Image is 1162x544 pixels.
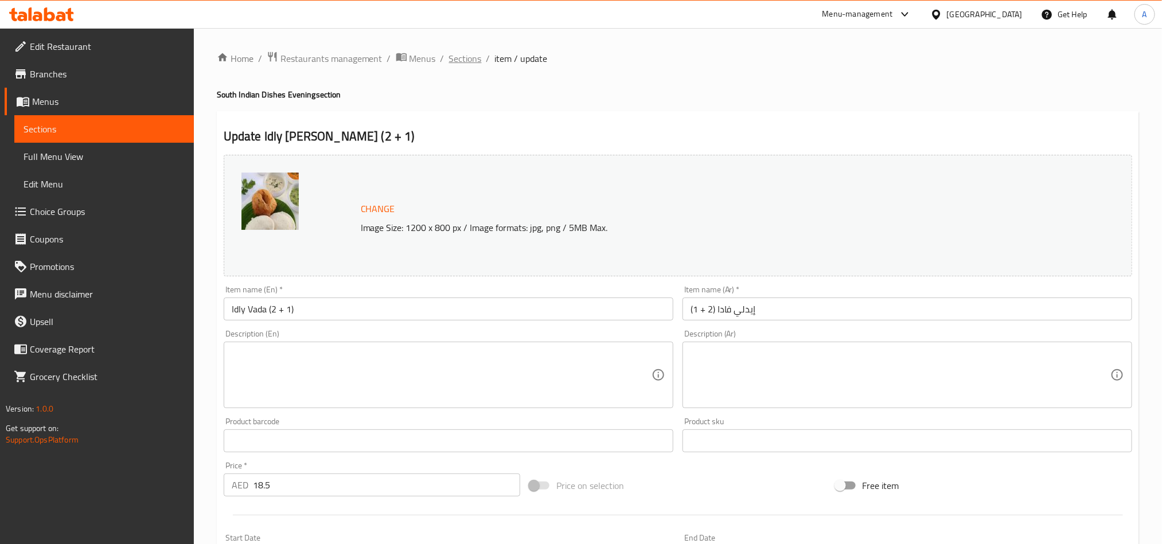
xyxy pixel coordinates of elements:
[232,478,248,492] p: AED
[224,298,673,320] input: Enter name En
[449,52,482,65] a: Sections
[224,429,673,452] input: Please enter product barcode
[356,221,1011,234] p: Image Size: 1200 x 800 px / Image formats: jpg, png / 5MB Max.
[5,225,194,253] a: Coupons
[5,60,194,88] a: Branches
[30,67,185,81] span: Branches
[32,95,185,108] span: Menus
[30,370,185,383] span: Grocery Checklist
[30,260,185,273] span: Promotions
[5,88,194,115] a: Menus
[14,143,194,170] a: Full Menu View
[258,52,262,65] li: /
[5,363,194,390] a: Grocery Checklist
[30,287,185,301] span: Menu disclaimer
[6,401,34,416] span: Version:
[24,177,185,191] span: Edit Menu
[224,128,1132,145] h2: Update Idly [PERSON_NAME] (2 + 1)
[387,52,391,65] li: /
[30,342,185,356] span: Coverage Report
[683,429,1132,452] input: Please enter product sku
[6,421,59,436] span: Get support on:
[217,89,1139,100] h4: South Indian Dishes Evening section
[30,205,185,218] span: Choice Groups
[5,253,194,280] a: Promotions
[947,8,1023,21] div: [GEOGRAPHIC_DATA]
[486,52,490,65] li: /
[217,51,1139,66] nav: breadcrumb
[14,170,194,198] a: Edit Menu
[30,232,185,246] span: Coupons
[217,52,254,65] a: Home
[495,52,548,65] span: item / update
[14,115,194,143] a: Sections
[5,308,194,335] a: Upsell
[36,401,53,416] span: 1.0.0
[822,7,893,21] div: Menu-management
[1142,8,1147,21] span: A
[30,40,185,53] span: Edit Restaurant
[24,122,185,136] span: Sections
[396,51,436,66] a: Menus
[5,335,194,363] a: Coverage Report
[5,33,194,60] a: Edit Restaurant
[863,479,899,492] span: Free item
[241,173,299,230] img: Idly_Vada_638861081281571130.jpg
[356,197,400,221] button: Change
[556,479,624,492] span: Price on selection
[267,51,383,66] a: Restaurants management
[280,52,383,65] span: Restaurants management
[440,52,444,65] li: /
[5,280,194,308] a: Menu disclaimer
[24,150,185,163] span: Full Menu View
[410,52,436,65] span: Menus
[5,198,194,225] a: Choice Groups
[30,315,185,328] span: Upsell
[683,298,1132,320] input: Enter name Ar
[6,432,79,447] a: Support.OpsPlatform
[361,201,395,217] span: Change
[253,473,520,496] input: Please enter price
